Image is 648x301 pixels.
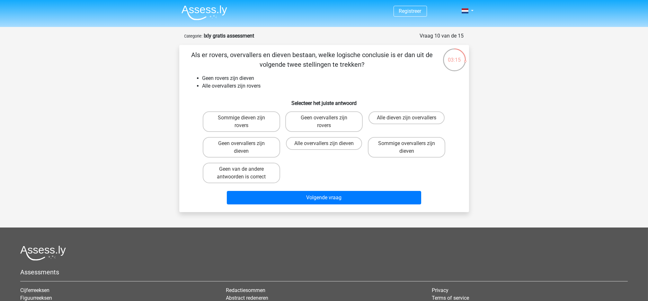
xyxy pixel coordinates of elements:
[203,137,280,158] label: Geen overvallers zijn dieven
[226,295,268,301] a: Abstract redeneren
[182,5,227,20] img: Assessly
[20,287,49,293] a: Cijferreeksen
[204,33,254,39] strong: Ixly gratis assessment
[227,191,421,204] button: Volgende vraag
[203,163,280,183] label: Geen van de andere antwoorden is correct
[432,287,448,293] a: Privacy
[226,287,265,293] a: Redactiesommen
[285,111,363,132] label: Geen overvallers zijn rovers
[203,111,280,132] label: Sommige dieven zijn rovers
[286,137,362,150] label: Alle overvallers zijn dieven
[399,8,422,14] a: Registreer
[20,245,66,261] img: Assessly logo
[202,82,459,90] li: Alle overvallers zijn rovers
[442,48,466,64] div: 03:15
[420,32,464,40] div: Vraag 10 van de 15
[20,295,52,301] a: Figuurreeksen
[432,295,469,301] a: Terms of service
[20,268,628,276] h5: Assessments
[202,74,459,82] li: Geen rovers zijn dieven
[184,34,203,39] small: Categorie:
[368,111,445,124] label: Alle dieven zijn overvallers
[190,50,435,69] p: Als er rovers, overvallers en dieven bestaan, welke logische conclusie is er dan uit de volgende ...
[190,95,459,106] h6: Selecteer het juiste antwoord
[368,137,445,158] label: Sommige overvallers zijn dieven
